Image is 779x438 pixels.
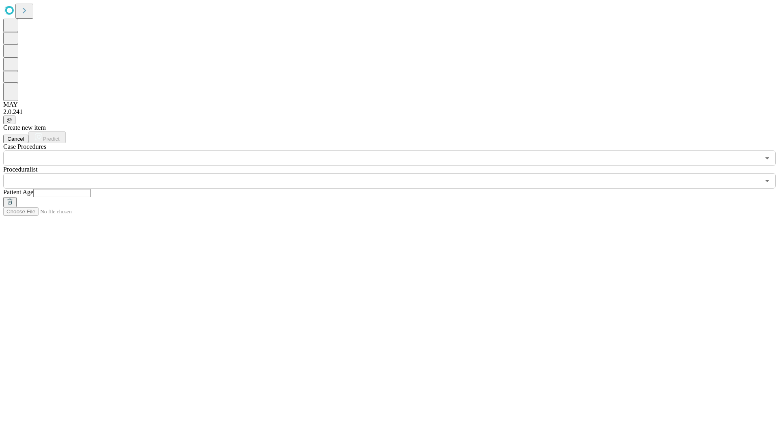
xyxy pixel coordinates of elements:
[43,136,59,142] span: Predict
[6,117,12,123] span: @
[3,101,776,108] div: MAY
[762,175,773,187] button: Open
[3,166,37,173] span: Proceduralist
[3,124,46,131] span: Create new item
[3,189,33,195] span: Patient Age
[28,131,66,143] button: Predict
[3,116,15,124] button: @
[3,143,46,150] span: Scheduled Procedure
[3,135,28,143] button: Cancel
[7,136,24,142] span: Cancel
[762,152,773,164] button: Open
[3,108,776,116] div: 2.0.241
